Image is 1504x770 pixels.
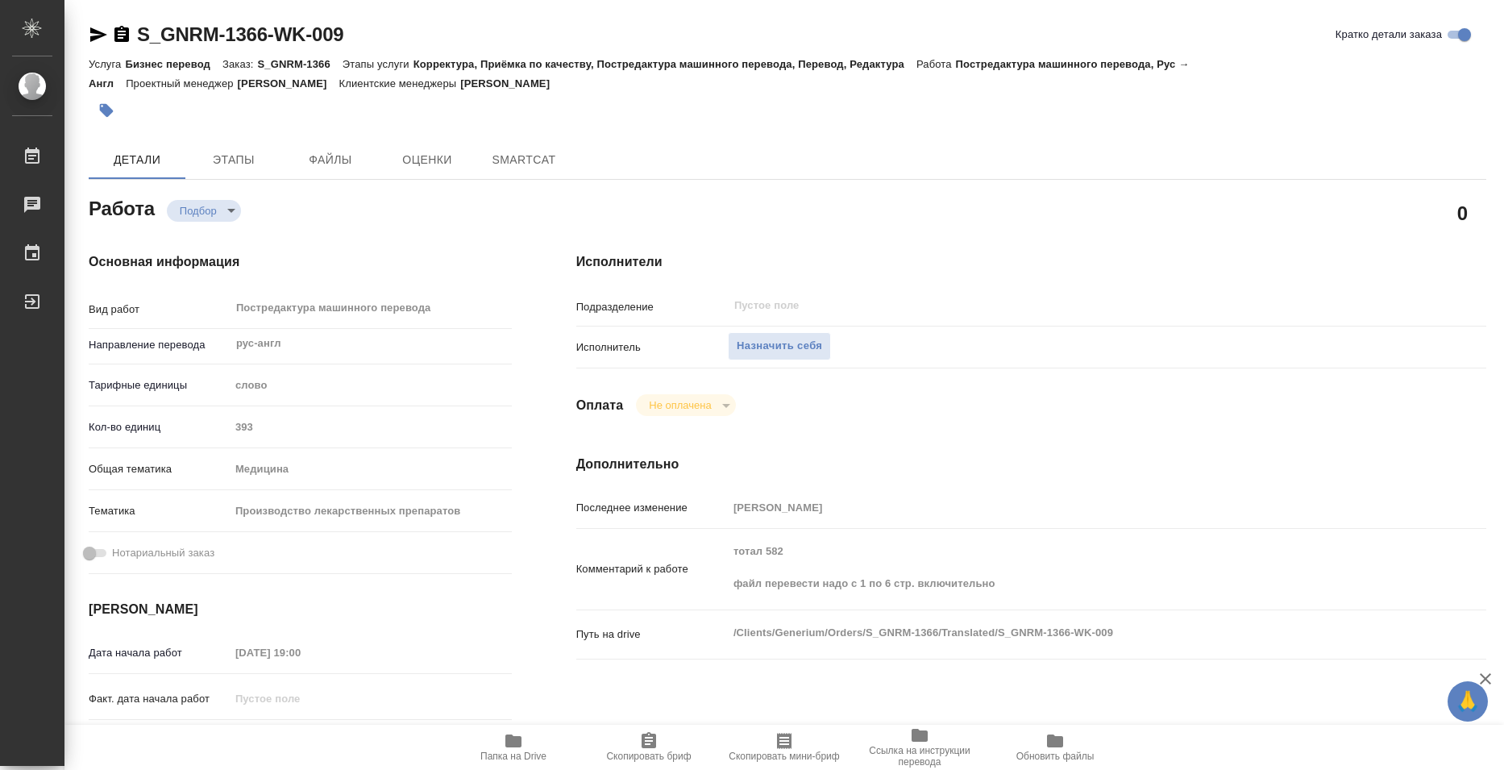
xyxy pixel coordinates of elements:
[98,150,176,170] span: Детали
[230,497,512,525] div: Производство лекарственных препаратов
[175,204,222,218] button: Подбор
[728,496,1411,519] input: Пустое поле
[126,77,237,89] p: Проектный менеджер
[576,626,728,643] p: Путь на drive
[1457,199,1468,227] h2: 0
[1016,751,1095,762] span: Обновить файлы
[388,150,466,170] span: Оценки
[89,419,230,435] p: Кол-во единиц
[89,25,108,44] button: Скопировать ссылку для ЯМессенджера
[1448,681,1488,722] button: 🙏
[446,725,581,770] button: Папка на Drive
[230,415,512,439] input: Пустое поле
[89,691,230,707] p: Факт. дата начала работ
[230,372,512,399] div: слово
[339,77,461,89] p: Клиентские менеджеры
[581,725,717,770] button: Скопировать бриф
[257,58,342,70] p: S_GNRM-1366
[343,58,413,70] p: Этапы услуги
[89,93,124,128] button: Добавить тэг
[89,193,155,222] h2: Работа
[916,58,956,70] p: Работа
[413,58,916,70] p: Корректура, Приёмка по качеству, Постредактура машинного перевода, Перевод, Редактура
[89,337,230,353] p: Направление перевода
[89,503,230,519] p: Тематика
[576,500,728,516] p: Последнее изменение
[89,377,230,393] p: Тарифные единицы
[167,200,241,222] div: Подбор
[737,337,822,356] span: Назначить себя
[644,398,716,412] button: Не оплачена
[729,751,839,762] span: Скопировать мини-бриф
[480,751,546,762] span: Папка на Drive
[460,77,562,89] p: [PERSON_NAME]
[137,23,343,45] a: S_GNRM-1366-WK-009
[728,538,1411,597] textarea: тотал 582 файл перевести надо с 1 по 6 стр. включительно
[89,302,230,318] p: Вид работ
[576,396,624,415] h4: Оплата
[1454,685,1481,718] span: 🙏
[89,600,512,619] h4: [PERSON_NAME]
[576,339,728,356] p: Исполнитель
[1336,27,1442,43] span: Кратко детали заказа
[728,619,1411,647] textarea: /Clients/Generium/Orders/S_GNRM-1366/Translated/S_GNRM-1366-WK-009
[89,461,230,477] p: Общая тематика
[987,725,1123,770] button: Обновить файлы
[576,561,728,577] p: Комментарий к работе
[862,745,978,768] span: Ссылка на инструкции перевода
[636,394,735,416] div: Подбор
[125,58,222,70] p: Бизнес перевод
[112,545,214,561] span: Нотариальный заказ
[230,641,371,664] input: Пустое поле
[230,687,371,710] input: Пустое поле
[576,252,1486,272] h4: Исполнители
[238,77,339,89] p: [PERSON_NAME]
[292,150,369,170] span: Файлы
[89,252,512,272] h4: Основная информация
[606,751,691,762] span: Скопировать бриф
[89,58,125,70] p: Услуга
[485,150,563,170] span: SmartCat
[733,296,1373,315] input: Пустое поле
[89,645,230,661] p: Дата начала работ
[112,25,131,44] button: Скопировать ссылку
[717,725,852,770] button: Скопировать мини-бриф
[222,58,257,70] p: Заказ:
[576,455,1486,474] h4: Дополнительно
[230,456,512,483] div: Медицина
[195,150,272,170] span: Этапы
[852,725,987,770] button: Ссылка на инструкции перевода
[576,299,728,315] p: Подразделение
[728,332,831,360] button: Назначить себя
